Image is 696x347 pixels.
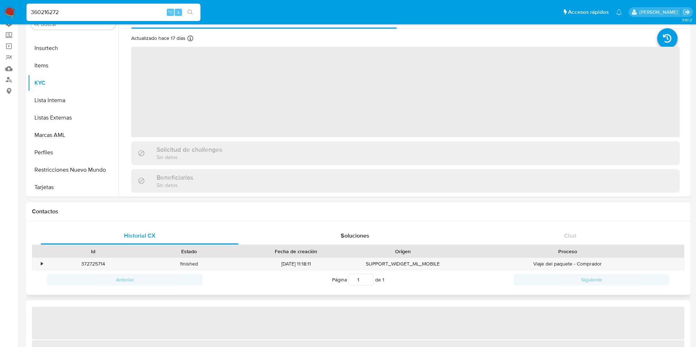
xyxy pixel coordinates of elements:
a: Notificaciones [616,9,622,15]
div: SUPPORT_WIDGET_ML_MOBILE [355,258,451,270]
div: [DATE] 11:18:11 [237,258,355,270]
button: Tarjetas [28,179,119,196]
span: Chat [564,231,576,240]
button: Lista Interna [28,92,119,109]
span: ‌ [131,47,680,137]
h3: Beneficiarios [157,173,193,181]
button: Anterior [47,274,203,285]
p: adriana.camarilloduran@mercadolibre.com.mx [639,9,680,16]
span: ‌ [32,307,684,339]
span: 1 [382,276,384,283]
button: Items [28,57,119,74]
span: ⌥ [167,9,173,16]
h1: Contactos [32,208,684,215]
button: KYC [28,74,119,92]
div: Fecha de creación [242,248,349,255]
button: Listas Externas [28,109,119,126]
div: • [41,260,43,267]
p: Sin datos [157,154,222,160]
span: Accesos rápidos [568,8,609,16]
div: finished [141,258,237,270]
button: Perfiles [28,144,119,161]
button: Restricciones Nuevo Mundo [28,161,119,179]
span: Página de [332,274,384,285]
input: Buscar [41,21,113,28]
span: 3.161.2 [682,17,692,23]
p: Actualizado hace 17 días [131,35,186,42]
div: Estado [146,248,232,255]
div: Proceso [456,248,679,255]
p: Sin datos [157,181,193,188]
div: Origen [360,248,446,255]
div: Solicitud de challengesSin datos [131,141,680,165]
span: s [177,9,179,16]
div: 372725714 [45,258,141,270]
div: Id [50,248,136,255]
div: BeneficiariosSin datos [131,169,680,193]
button: Insurtech [28,39,119,57]
button: Marcas AML [28,126,119,144]
a: Salir [683,8,691,16]
div: Viaje del paquete - Comprador [451,258,684,270]
h3: Solicitud de challenges [157,146,222,154]
button: search-icon [183,7,198,17]
span: Historial CX [124,231,156,240]
button: Siguiente [514,274,669,285]
input: Buscar usuario o caso... [26,8,200,17]
span: Soluciones [341,231,369,240]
